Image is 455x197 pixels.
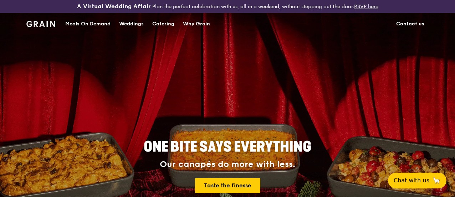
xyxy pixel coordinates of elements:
a: GrainGrain [26,13,55,34]
div: Plan the perfect celebration with us, all in a weekend, without stepping out the door. [76,3,379,10]
span: Chat with us [394,176,429,185]
div: Weddings [119,13,144,35]
div: Meals On Demand [65,13,111,35]
div: Why Grain [183,13,210,35]
a: Contact us [392,13,429,35]
a: Weddings [115,13,148,35]
img: Grain [26,21,55,27]
div: Our canapés do more with less. [99,159,356,169]
a: Why Grain [179,13,214,35]
h3: A Virtual Wedding Affair [77,3,151,10]
a: RSVP here [354,4,378,10]
span: 🦙 [432,176,441,185]
a: Catering [148,13,179,35]
a: Taste the finesse [195,178,260,193]
div: Catering [152,13,174,35]
span: ONE BITE SAYS EVERYTHING [144,138,311,156]
button: Chat with us🦙 [388,173,446,188]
